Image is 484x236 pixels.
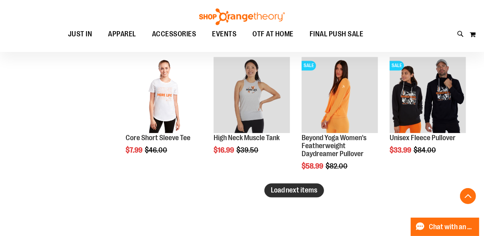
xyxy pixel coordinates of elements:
[310,25,364,43] span: FINAL PUSH SALE
[122,53,206,175] div: product
[210,53,294,175] div: product
[390,61,404,70] span: SALE
[68,25,92,43] span: JUST IN
[214,146,235,154] span: $16.99
[460,188,476,204] button: Back To Top
[198,8,286,25] img: Shop Orangetheory
[108,25,136,43] span: APPAREL
[236,146,260,154] span: $39.50
[152,25,196,43] span: ACCESSORIES
[302,25,372,43] a: FINAL PUSH SALE
[298,53,382,190] div: product
[326,162,349,170] span: $82.00
[214,134,280,142] a: High Neck Muscle Tank
[214,57,290,134] a: Product image for High Neck Muscle Tank
[302,57,378,134] a: Product image for Beyond Yoga Womens Featherweight Daydreamer PulloverSALE
[212,25,236,43] span: EVENTS
[126,146,144,154] span: $7.99
[204,25,244,44] a: EVENTS
[429,223,474,231] span: Chat with an Expert
[390,57,466,134] a: Product image for Unisex Fleece PulloverSALE
[60,25,100,44] a: JUST IN
[252,25,294,43] span: OTF AT HOME
[144,25,204,44] a: ACCESSORIES
[100,25,144,44] a: APPAREL
[244,25,302,44] a: OTF AT HOME
[214,57,290,133] img: Product image for High Neck Muscle Tank
[390,134,456,142] a: Unisex Fleece Pullover
[126,57,202,134] a: Product image for Core Short Sleeve Tee
[302,134,366,158] a: Beyond Yoga Women's Featherweight Daydreamer Pullover
[145,146,168,154] span: $46.00
[264,183,324,197] button: Load next items
[390,146,412,154] span: $33.99
[126,57,202,133] img: Product image for Core Short Sleeve Tee
[271,186,318,194] span: Load next items
[126,134,190,142] a: Core Short Sleeve Tee
[302,57,378,133] img: Product image for Beyond Yoga Womens Featherweight Daydreamer Pullover
[302,162,324,170] span: $58.99
[411,218,480,236] button: Chat with an Expert
[386,53,470,175] div: product
[414,146,437,154] span: $84.00
[302,61,316,70] span: SALE
[390,57,466,133] img: Product image for Unisex Fleece Pullover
